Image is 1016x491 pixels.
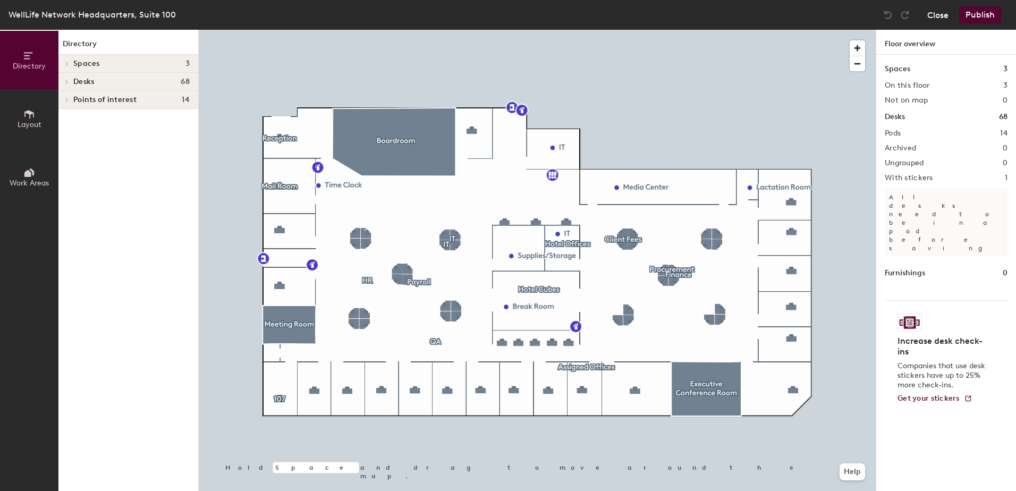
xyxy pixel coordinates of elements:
[885,96,928,105] h2: Not on map
[885,189,1007,257] p: All desks need to be in a pod before saving
[1005,174,1007,182] h2: 1
[959,6,1001,23] button: Publish
[58,38,198,55] h1: Directory
[885,267,925,279] h1: Furnishings
[185,60,190,68] span: 3
[10,179,49,188] span: Work Areas
[898,394,972,403] a: Get your stickers
[885,159,924,167] h2: Ungrouped
[883,10,893,20] img: Undo
[73,60,100,68] span: Spaces
[1003,81,1007,90] h2: 3
[885,63,910,75] h1: Spaces
[876,30,1016,55] h1: Floor overview
[885,144,916,153] h2: Archived
[898,394,960,403] span: Get your stickers
[885,174,933,182] h2: With stickers
[73,96,137,104] span: Points of interest
[1003,267,1007,279] h1: 0
[181,78,190,86] span: 68
[885,111,905,123] h1: Desks
[9,8,176,21] div: WellLife Network Headquarters, Suite 100
[840,463,865,480] button: Help
[927,6,949,23] button: Close
[18,120,41,129] span: Layout
[898,314,922,332] img: Sticker logo
[1003,159,1007,167] h2: 0
[182,96,190,104] span: 14
[1003,144,1007,153] h2: 0
[885,81,930,90] h2: On this floor
[1003,63,1007,75] h1: 3
[13,62,46,71] span: Directory
[900,10,910,20] img: Redo
[1003,96,1007,105] h2: 0
[1000,129,1007,138] h2: 14
[999,111,1007,123] h1: 68
[885,129,901,138] h2: Pods
[898,336,988,357] h4: Increase desk check-ins
[898,361,988,390] p: Companies that use desk stickers have up to 25% more check-ins.
[73,78,94,86] span: Desks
